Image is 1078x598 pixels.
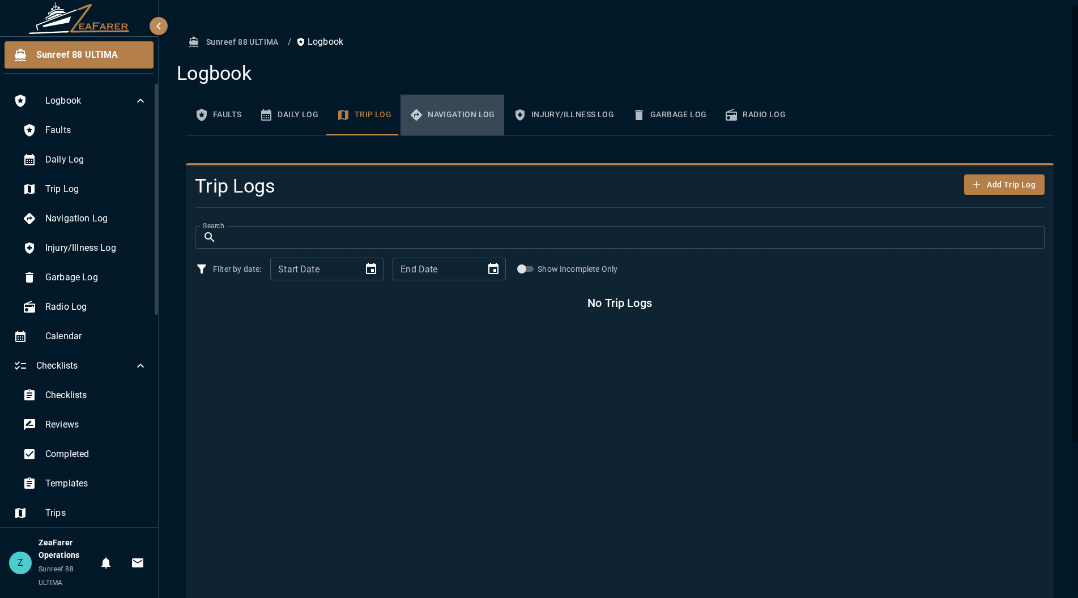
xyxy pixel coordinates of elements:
div: Daily Log [14,146,156,173]
div: Trips [5,499,156,527]
button: Injury/Illness Log [504,95,623,135]
label: Search [203,221,224,230]
p: Logbook [296,35,343,49]
button: Trip Log [327,95,400,135]
button: Choose date [360,258,382,280]
span: Navigation Log [45,212,147,225]
div: Checklists [14,382,156,409]
li: / [288,35,292,49]
p: Show Incomplete Only [538,263,617,275]
span: Injury/Illness Log [45,241,147,255]
span: Calendar [45,330,147,343]
div: Sunreef 88 ULTIMA [5,41,154,69]
div: Logbook [5,87,156,114]
button: Daily Log [250,95,327,135]
button: Choose date [482,258,505,280]
div: Trip Log [14,176,156,203]
button: Sunreef 88 ULTIMA [186,32,283,53]
div: Z [9,552,32,574]
button: Invitations [126,552,149,574]
p: Filter by date: [213,263,261,275]
span: Sunreef 88 ULTIMA [39,565,74,587]
span: Faults [45,123,147,137]
span: Reviews [45,418,147,432]
div: Completed [14,441,156,468]
h4: Logbook [177,62,1054,86]
h4: Trip Logs [195,174,901,198]
button: Navigation Log [400,95,504,135]
h6: ZeaFarer Operations [39,537,95,562]
button: Notifications [95,552,117,574]
div: basic tabs example [186,95,1054,135]
h6: No Trip Logs [587,294,652,312]
div: Faults [14,117,156,144]
span: Radio Log [45,300,147,314]
div: Checklists [5,352,156,379]
div: Reviews [14,411,156,438]
div: Calendar [5,323,156,350]
img: ZeaFarer Logo [28,2,130,34]
span: Logbook [45,94,134,108]
span: Templates [45,477,147,490]
button: Add Trip Log [964,174,1045,195]
span: Checklists [45,388,147,402]
button: Garbage Log [623,95,715,135]
span: Daily Log [45,153,147,166]
span: Garbage Log [45,271,147,284]
div: Navigation Log [14,205,156,232]
div: Templates [14,470,156,497]
span: Trips [45,506,147,520]
div: Garbage Log [14,264,156,291]
div: Injury/Illness Log [14,234,156,262]
button: Faults [186,95,250,135]
span: Completed [45,447,147,461]
span: Checklists [36,359,134,373]
button: Radio Log [715,95,795,135]
div: Radio Log [14,293,156,321]
span: Sunreef 88 ULTIMA [36,48,144,62]
span: Trip Log [45,182,147,196]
